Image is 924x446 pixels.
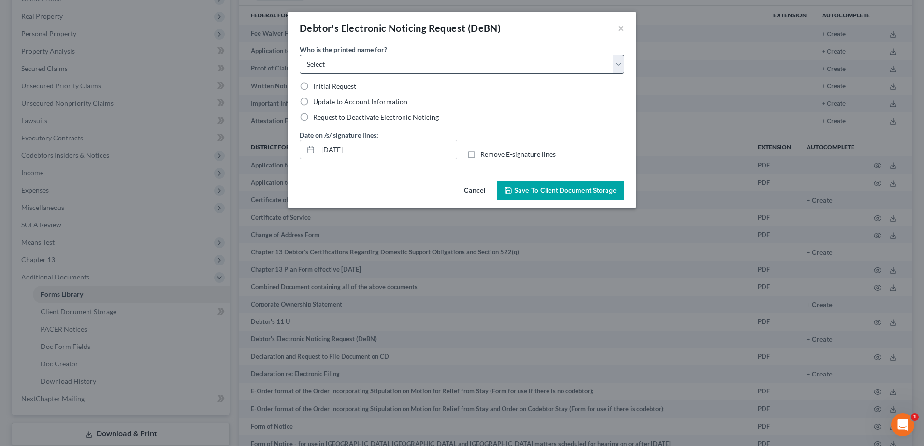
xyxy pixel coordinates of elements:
button: Save to Client Document Storage [497,181,624,201]
span: Save to Client Document Storage [514,186,617,195]
label: Who is the printed name for? [300,44,387,55]
button: × [618,22,624,34]
span: Update to Account Information [313,98,407,106]
span: Initial Request [313,82,356,90]
button: Cancel [456,181,493,201]
div: Debtor's Electronic Noticing Request (DeBN) [300,21,501,35]
span: 1 [911,413,919,421]
iframe: Intercom live chat [891,413,914,436]
input: MM/DD/YYYY [318,140,457,159]
span: Request to Deactivate Electronic Noticing [313,113,439,121]
label: Date on /s/ signature lines: [300,130,378,140]
span: Remove E-signature lines [480,150,556,158]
